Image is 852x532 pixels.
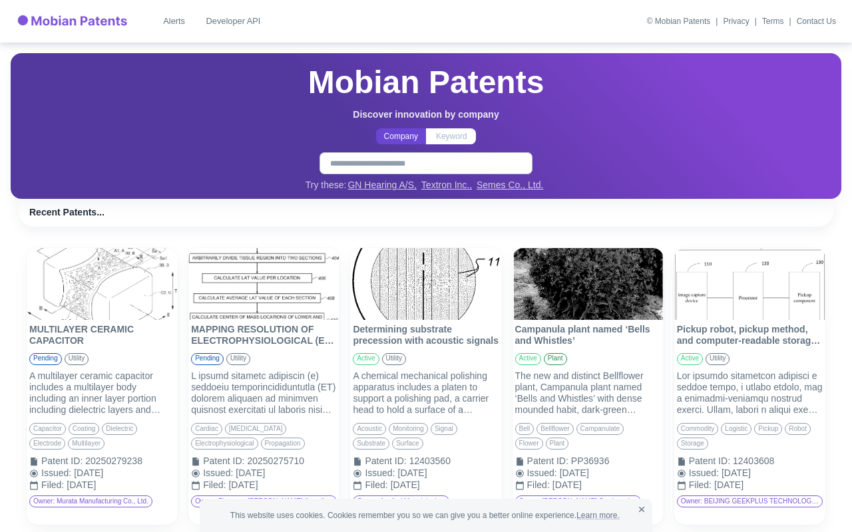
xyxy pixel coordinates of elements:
span: pickup [755,425,781,434]
p: MAPPING RESOLUTION OF ELECTROPHYSIOLOGICAL (EP) WAVE PROPAGATING ON THE SURFACE OF PATIENT HEART [191,324,337,348]
div: Patent ID : [41,456,83,467]
span: pending [192,354,223,363]
div: utility [65,353,89,365]
span: plant [546,440,568,448]
div: signal [431,423,457,435]
div: flower [515,438,543,450]
a: Semes Co., Ltd. [477,180,543,191]
span: active [353,354,378,363]
div: [MEDICAL_DATA] [225,423,287,435]
div: multilayer [68,438,105,450]
span: Owner: [PERSON_NAME] Gardens, Inc [516,497,640,506]
div: L ipsumd sitametc adipiscin (e) seddoeiu temporincididuntutla (ET) dolorem aliquaen ad minimven q... [191,370,337,416]
div: Patent ID : [203,456,244,467]
span: dielectric [103,425,136,434]
div: pending [191,353,224,365]
a: Contact Us [797,17,836,25]
div: Determining substrate precession with acoustic signalsDetermining substrate precession with acous... [350,248,501,525]
div: © Mobian Patents [647,17,711,25]
div: [DATE] [391,479,499,491]
div: utility [382,353,406,365]
div: text alignment [376,128,476,144]
div: pending [29,353,62,365]
a: Privacy [723,17,749,25]
div: Owner: Biosense [PERSON_NAME] (Israel) Ltd. [191,495,337,507]
div: [DATE] [722,467,823,479]
div: cardiac [191,423,222,435]
div: surface [392,438,423,450]
div: acoustic [353,423,386,435]
div: PP36936 [571,456,661,467]
div: [DATE] [228,479,337,491]
span: Owner: Applied Materials, Inc. [353,497,449,506]
div: bellflower [536,423,573,435]
span: bell [516,425,534,434]
div: | [755,15,757,27]
div: campanulate [576,423,624,435]
span: Owner: Biosense [PERSON_NAME] (Israel) Ltd. [192,497,336,506]
div: [DATE] [398,467,499,479]
p: Pickup robot, pickup method, and computer-readable storage medium [677,324,823,348]
div: [DATE] [74,467,175,479]
div: Patent ID : [689,456,730,467]
button: Keyword [426,128,476,144]
div: MAPPING RESOLUTION OF ELECTROPHYSIOLOGICAL (EP) WAVE PROPAGATING ON THE SURFACE OF PATIENT HEARTM... [188,248,339,525]
a: Campanula plant named ‘Bells and Whistles’Campanula plant named ‘Bells and Whistles’activeplantTh... [513,248,664,495]
div: pickup [754,423,782,435]
div: A chemical mechanical polishing apparatus includes a platen to support a polishing pad, a carrier... [353,370,499,416]
span: signal [431,425,457,434]
p: Keyword [436,130,467,142]
div: A multilayer ceramic capacitor includes a multilayer body including an inner layer portion includ... [29,370,175,416]
img: MAPPING RESOLUTION OF ELECTROPHYSIOLOGICAL (EP) WAVE PROPAGATING ON THE SURFACE OF PATIENT HEART [188,248,339,320]
div: Campanula plant named ‘Bells and Whistles’Campanula plant named ‘Bells and Whistles’activeplantTh... [513,248,664,525]
div: Owner: Applied Materials, Inc. [353,495,449,507]
div: Filed : [365,479,387,491]
span: substrate [353,440,389,448]
div: 12403608 [733,456,823,467]
div: Patent ID : [527,456,568,467]
div: Issued : [41,467,71,479]
div: active [515,353,541,365]
a: GN Hearing A/S [347,180,417,191]
div: active [677,353,703,365]
span: multilayer [69,440,104,448]
span: Try these: [306,180,347,191]
div: Pickup robot, pickup method, and computer-readable storage mediumPickup robot, pickup method, and... [674,248,825,525]
span: cardiac [192,425,221,434]
span: This website uses cookies. Cookies remember you so we can give you a better online experience. [230,509,622,521]
h6: Recent Patents... [29,207,823,218]
div: | [789,15,791,27]
span: bellflower [537,425,572,434]
div: Filed : [689,479,712,491]
span: coating [69,425,99,434]
span: capacitor [30,425,65,434]
img: Determining substrate precession with acoustic signals [350,248,501,320]
a: Textron Inc. [421,180,472,191]
img: MULTILAYER CERAMIC CAPACITOR [27,248,178,320]
div: Lor ipsumdo sitametcon adipisci e seddoe tempo, i utlabo etdolo, mag a enimadmi-veniamqu nostrud ... [677,370,823,416]
span: Owner: BEIJING GEEKPLUS TECHNOLOGY CO., LTD. [678,497,822,506]
div: Issued : [527,467,557,479]
div: [DATE] [236,467,337,479]
div: [DATE] [552,479,661,491]
span: utility [227,354,250,363]
span: surface [393,440,422,448]
div: Patent ID : [365,456,406,467]
div: Filed : [203,479,226,491]
a: Terms [762,17,784,25]
span: acoustic [353,425,385,434]
span: logistic [722,425,751,434]
img: Campanula plant named ‘Bells and Whistles’ [513,248,664,320]
p: Campanula plant named ‘Bells and Whistles’ [515,324,661,348]
div: plant [544,353,567,365]
div: commodity [677,423,719,435]
div: robot [785,423,811,435]
span: utility [65,354,88,363]
div: Owner: BEIJING GEEKPLUS TECHNOLOGY CO., LTD. [677,495,823,507]
p: Determining substrate precession with acoustic signals [353,324,499,348]
span: campanulate [577,425,623,434]
h2: Mobian Patents [308,61,544,104]
span: propagation [262,440,304,448]
div: storage [677,438,708,450]
span: active [678,354,702,363]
